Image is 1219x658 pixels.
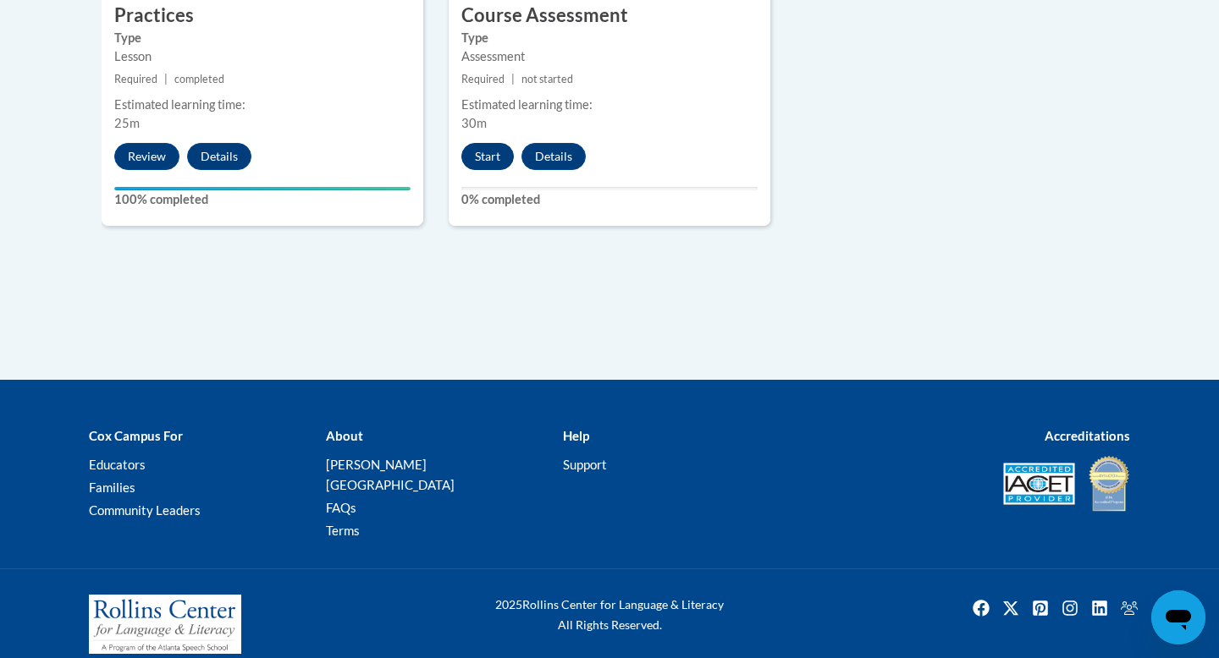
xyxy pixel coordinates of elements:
span: completed [174,73,224,85]
div: Assessment [461,47,758,66]
button: Start [461,143,514,170]
a: Twitter [997,595,1024,622]
b: Accreditations [1045,428,1130,443]
label: Type [114,29,411,47]
a: FAQs [326,500,356,515]
a: Linkedin [1086,595,1113,622]
span: Required [461,73,505,85]
label: 0% completed [461,190,758,209]
a: Instagram [1056,595,1084,622]
a: Families [89,480,135,495]
div: Your progress [114,187,411,190]
span: not started [521,73,573,85]
b: Cox Campus For [89,428,183,443]
button: Details [187,143,251,170]
a: Facebook [968,595,995,622]
span: | [164,73,168,85]
img: Pinterest icon [1027,595,1054,622]
img: LinkedIn icon [1086,595,1113,622]
span: | [511,73,515,85]
img: Twitter icon [997,595,1024,622]
span: Required [114,73,157,85]
img: IDA® Accredited [1088,454,1130,513]
a: Support [563,457,607,472]
div: Estimated learning time: [114,96,411,114]
label: 100% completed [114,190,411,209]
button: Review [114,143,179,170]
label: Type [461,29,758,47]
div: Rollins Center for Language & Literacy All Rights Reserved. [432,595,787,635]
b: About [326,428,363,443]
div: Estimated learning time: [461,96,758,114]
button: Details [521,143,586,170]
a: Community Leaders [89,502,201,518]
b: Help [563,428,589,443]
iframe: Button to launch messaging window [1151,590,1205,644]
img: Rollins Center for Language & Literacy - A Program of the Atlanta Speech School [89,595,241,654]
img: Accredited IACET® Provider [1003,463,1075,505]
div: Lesson [114,47,411,66]
a: Educators [89,457,146,472]
img: Facebook group icon [1116,595,1143,622]
a: Facebook Group [1116,595,1143,622]
span: 25m [114,116,140,130]
a: Pinterest [1027,595,1054,622]
span: 2025 [495,597,522,611]
img: Instagram icon [1056,595,1084,622]
a: [PERSON_NAME][GEOGRAPHIC_DATA] [326,457,455,492]
span: 30m [461,116,487,130]
a: Terms [326,523,360,538]
img: Facebook icon [968,595,995,622]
